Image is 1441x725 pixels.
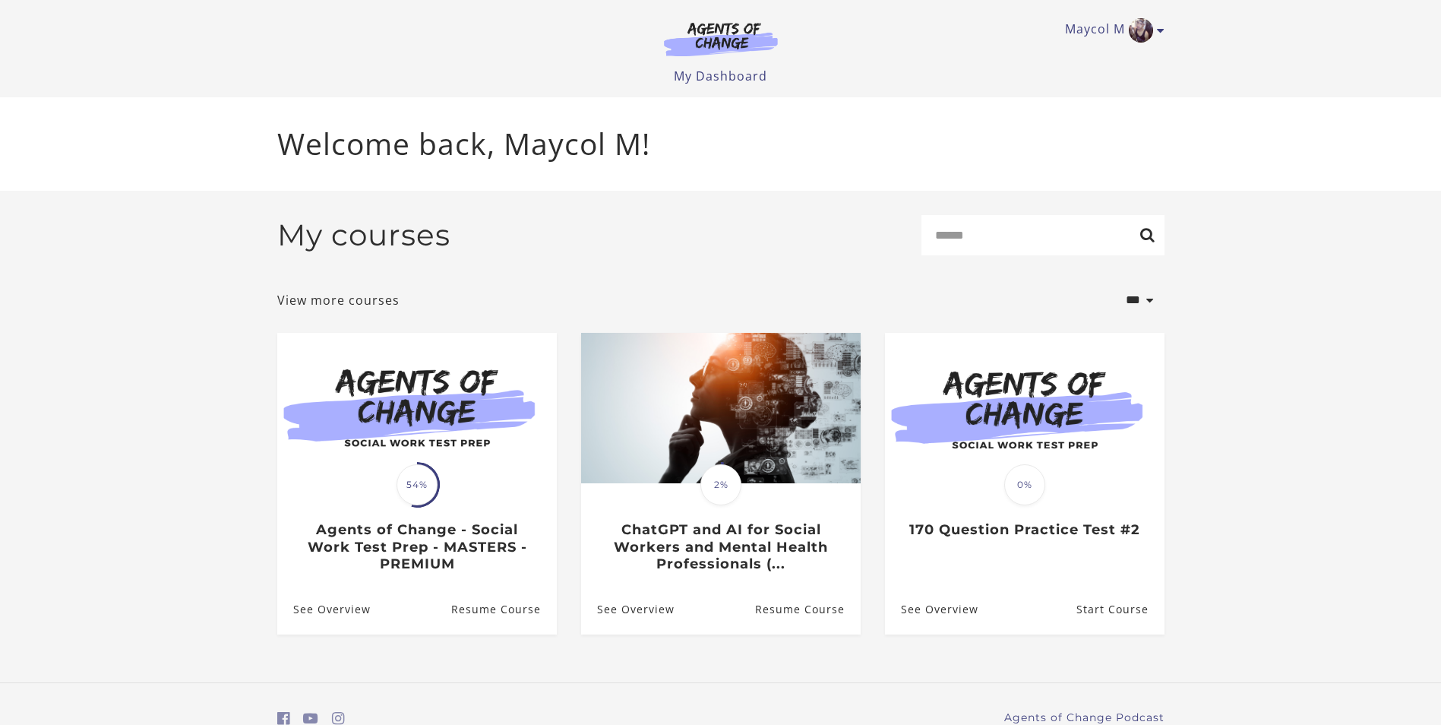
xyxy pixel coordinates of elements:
[277,584,371,634] a: Agents of Change - Social Work Test Prep - MASTERS - PREMIUM: See Overview
[397,464,438,505] span: 54%
[277,291,400,309] a: View more courses
[885,584,978,634] a: 170 Question Practice Test #2: See Overview
[648,21,794,56] img: Agents of Change Logo
[277,122,1164,166] p: Welcome back, Maycol M!
[450,584,556,634] a: Agents of Change - Social Work Test Prep - MASTERS - PREMIUM: Resume Course
[597,521,844,573] h3: ChatGPT and AI for Social Workers and Mental Health Professionals (...
[754,584,860,634] a: ChatGPT and AI for Social Workers and Mental Health Professionals (...: Resume Course
[1076,584,1164,634] a: 170 Question Practice Test #2: Resume Course
[674,68,767,84] a: My Dashboard
[1065,18,1157,43] a: Toggle menu
[700,464,741,505] span: 2%
[581,584,675,634] a: ChatGPT and AI for Social Workers and Mental Health Professionals (...: See Overview
[901,521,1148,539] h3: 170 Question Practice Test #2
[277,217,450,253] h2: My courses
[1004,464,1045,505] span: 0%
[293,521,540,573] h3: Agents of Change - Social Work Test Prep - MASTERS - PREMIUM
